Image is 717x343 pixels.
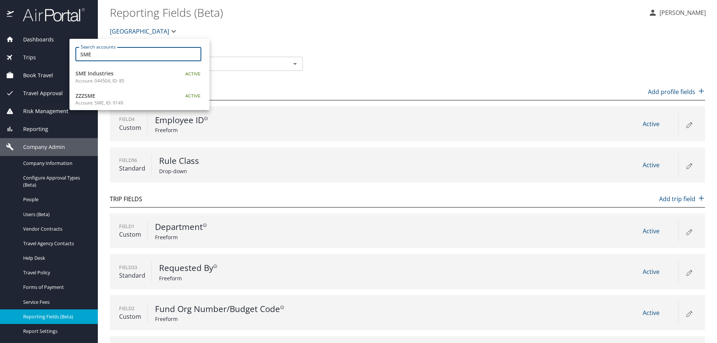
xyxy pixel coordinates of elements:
p: Account: SME, ID: 9149 [75,100,169,106]
a: ZZZSMEAccount: SME, ID: 9149 [69,88,209,110]
span: ZZZSME [75,92,169,100]
p: Account: 044504, ID: 85 [75,78,169,84]
span: SME Industries [75,69,169,78]
a: SME IndustriesAccount: 044504, ID: 85 [69,66,209,88]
